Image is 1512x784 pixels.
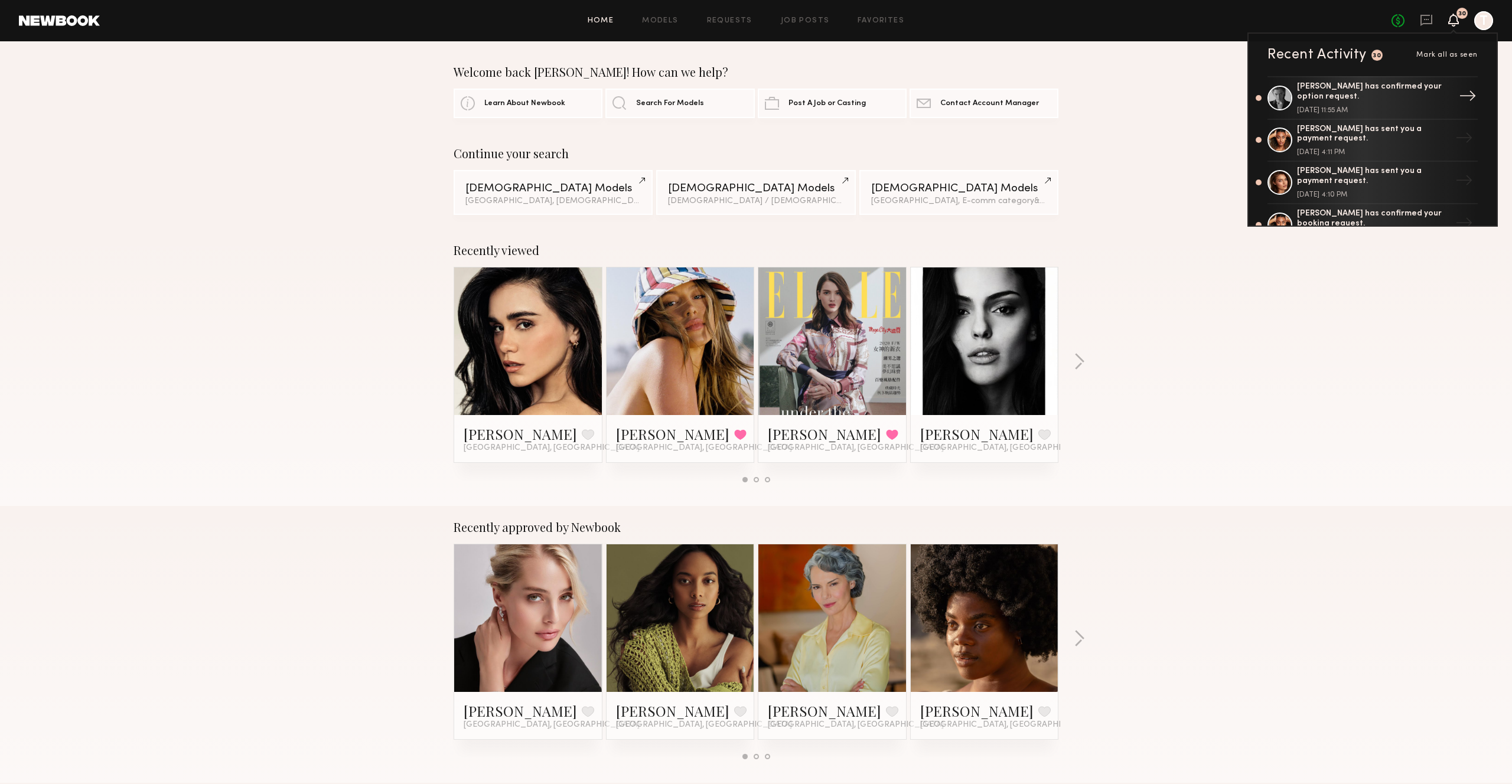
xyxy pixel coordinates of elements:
div: → [1451,125,1478,155]
div: [GEOGRAPHIC_DATA], [DEMOGRAPHIC_DATA] / [DEMOGRAPHIC_DATA] [465,197,641,205]
span: [GEOGRAPHIC_DATA], [GEOGRAPHIC_DATA] [616,720,792,730]
div: → [1451,210,1478,240]
a: [PERSON_NAME] [616,701,729,720]
div: Recent Activity [1267,48,1367,62]
div: → [1454,83,1481,113]
div: [DEMOGRAPHIC_DATA] Models [465,183,641,194]
div: 30 [1373,53,1381,59]
span: [GEOGRAPHIC_DATA], [GEOGRAPHIC_DATA] [464,443,640,453]
a: Models [642,17,678,25]
a: Post A Job or Casting [758,89,907,118]
a: Favorites [858,17,904,25]
a: [PERSON_NAME] [464,701,577,720]
a: [PERSON_NAME] [616,424,729,443]
div: [DEMOGRAPHIC_DATA] / [DEMOGRAPHIC_DATA], E-comm category [668,197,843,205]
a: [PERSON_NAME] has confirmed your option request.[DATE] 11:55 AM→ [1267,76,1478,120]
span: [GEOGRAPHIC_DATA], [GEOGRAPHIC_DATA] [768,443,944,453]
a: Search For Models [605,89,754,118]
span: Post A Job or Casting [788,100,866,107]
a: [DEMOGRAPHIC_DATA] Models[GEOGRAPHIC_DATA], E-comm category&4other filters [859,170,1058,215]
span: [GEOGRAPHIC_DATA], [GEOGRAPHIC_DATA] [464,720,640,730]
a: T [1474,11,1493,30]
span: Learn About Newbook [484,100,565,107]
span: [GEOGRAPHIC_DATA], [GEOGRAPHIC_DATA] [616,443,792,453]
a: [PERSON_NAME] [768,424,881,443]
span: [GEOGRAPHIC_DATA], [GEOGRAPHIC_DATA] [768,720,944,730]
a: [PERSON_NAME] [920,701,1034,720]
span: [GEOGRAPHIC_DATA], [GEOGRAPHIC_DATA] [920,720,1096,730]
a: [PERSON_NAME] has sent you a payment request.[DATE] 4:11 PM→ [1267,120,1478,162]
div: 30 [1458,11,1466,17]
a: Home [588,17,614,25]
div: [PERSON_NAME] has sent you a payment request. [1297,166,1451,187]
a: Job Posts [781,17,830,25]
span: Search For Models [636,100,704,107]
div: [DATE] 4:10 PM [1297,191,1451,198]
div: [DEMOGRAPHIC_DATA] Models [668,183,843,194]
a: Learn About Newbook [454,89,602,118]
span: [GEOGRAPHIC_DATA], [GEOGRAPHIC_DATA] [920,443,1096,453]
a: [PERSON_NAME] [920,424,1034,443]
div: [DATE] 11:55 AM [1297,107,1451,114]
div: [PERSON_NAME] has sent you a payment request. [1297,125,1451,145]
div: [PERSON_NAME] has confirmed your option request. [1297,82,1451,102]
span: Mark all as seen [1416,51,1478,58]
a: [DEMOGRAPHIC_DATA] Models[GEOGRAPHIC_DATA], [DEMOGRAPHIC_DATA] / [DEMOGRAPHIC_DATA] [454,170,653,215]
div: → [1451,167,1478,198]
a: [PERSON_NAME] [464,424,577,443]
div: Recently viewed [454,243,1058,257]
a: [PERSON_NAME] has sent you a payment request.[DATE] 4:10 PM→ [1267,162,1478,204]
a: Requests [707,17,752,25]
div: [PERSON_NAME] has confirmed your booking request. [1297,209,1451,229]
div: [DEMOGRAPHIC_DATA] Models [871,183,1047,194]
a: Contact Account Manager [910,89,1058,118]
div: Continue your search [454,146,1058,161]
div: [DATE] 4:11 PM [1297,149,1451,156]
a: [PERSON_NAME] has confirmed your booking request.→ [1267,204,1478,247]
span: & 4 other filter s [1034,197,1091,205]
div: Welcome back [PERSON_NAME]! How can we help? [454,65,1058,79]
div: Recently approved by Newbook [454,520,1058,534]
span: Contact Account Manager [940,100,1039,107]
a: [PERSON_NAME] [768,701,881,720]
div: [GEOGRAPHIC_DATA], E-comm category [871,197,1047,205]
a: [DEMOGRAPHIC_DATA] Models[DEMOGRAPHIC_DATA] / [DEMOGRAPHIC_DATA], E-comm category [656,170,855,215]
